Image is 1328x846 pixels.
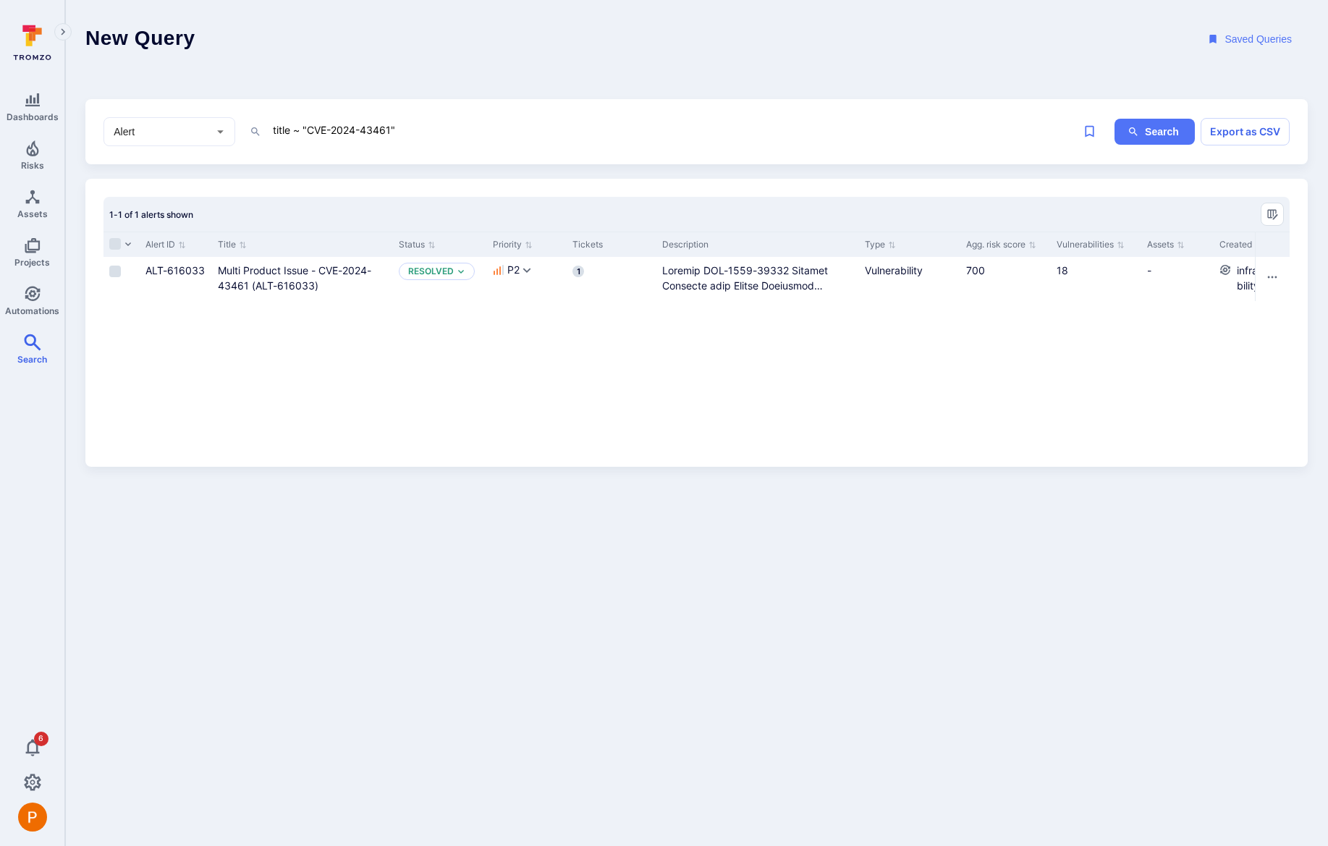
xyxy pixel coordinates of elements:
[1057,239,1125,250] button: Sort by Vulnerabilities
[1255,257,1290,301] div: Cell for
[572,238,651,251] div: Tickets
[140,257,212,301] div: Cell for Alert ID
[662,238,853,251] div: Description
[521,264,533,276] button: Expand dropdown
[1141,257,1214,301] div: Cell for Assets
[18,803,47,832] div: Peter Baker
[58,26,68,38] i: Expand navigation menu
[408,266,454,277] button: Resolved
[1057,264,1068,276] a: 18
[662,263,853,293] div: Loremip DOL-1559-39332 Sitamet Consecte adip Elitse Doeiusmod (temporincidid utlab etdo) magna://...
[7,111,59,122] span: Dashboards
[17,354,47,365] span: Search
[399,239,436,250] button: Sort by Status
[567,257,656,301] div: Cell for Tickets
[85,26,195,53] h1: New Query
[493,239,533,250] button: Sort by Priority
[109,209,193,220] span: 1-1 of 1 alerts shown
[211,122,229,140] button: Open
[271,121,1052,139] textarea: Intelligence Graph search area
[507,263,520,277] span: P2
[1261,266,1284,289] button: Row actions menu
[145,264,205,276] a: ALT-616033
[487,257,567,301] div: Cell for Priority
[145,239,186,250] button: Sort by Alert ID
[1115,119,1195,145] button: ig-search
[218,239,247,250] button: Sort by Title
[960,257,1051,301] div: Cell for Agg. risk score
[1076,118,1103,145] span: Save query
[5,305,59,316] span: Automations
[18,803,47,832] img: ACg8ocICMCW9Gtmm-eRbQDunRucU07-w0qv-2qX63v-oG-s=s96-c
[111,124,206,139] input: Select basic entity
[1147,239,1185,250] button: Sort by Assets
[493,263,520,277] button: P2
[393,257,487,301] div: Cell for Status
[109,266,121,277] span: Select row
[17,208,48,219] span: Assets
[14,257,50,268] span: Projects
[865,239,896,250] button: Sort by Type
[103,257,140,301] div: Cell for selection
[218,264,371,292] a: Multi Product Issue - CVE-2024-43461 (ALT-616033)
[1201,118,1290,145] button: Export as CSV
[34,732,48,746] span: 6
[859,257,960,301] div: Cell for Type
[1194,26,1308,53] button: Saved Queries
[109,238,121,250] span: Select all rows
[1051,257,1141,301] div: Cell for Vulnerabilities
[212,257,393,301] div: Cell for Title
[656,257,859,301] div: Cell for Description
[1261,203,1284,226] button: Manage columns
[966,239,1036,250] button: Sort by Agg. risk score
[54,23,72,41] button: Expand navigation menu
[457,267,465,276] button: Expand dropdown
[572,266,584,277] span: 1
[21,160,44,171] span: Risks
